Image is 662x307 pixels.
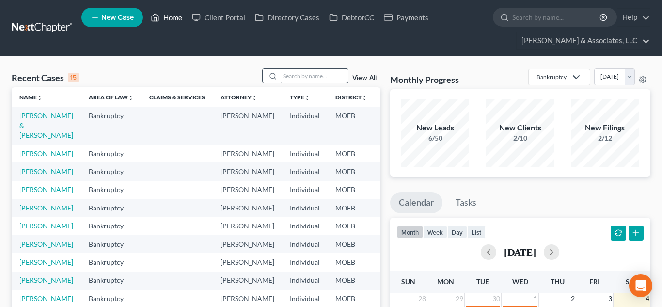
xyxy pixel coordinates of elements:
[128,95,134,101] i: unfold_more
[81,107,142,144] td: Bankruptcy
[250,9,324,26] a: Directory Cases
[551,277,565,286] span: Thu
[512,277,528,286] span: Wed
[375,235,424,253] td: 7
[19,294,73,303] a: [PERSON_NAME]
[447,192,485,213] a: Tasks
[290,94,310,101] a: Typeunfold_more
[328,107,375,144] td: MOEB
[282,145,328,162] td: Individual
[213,235,282,253] td: [PERSON_NAME]
[213,217,282,235] td: [PERSON_NAME]
[375,272,424,290] td: 7
[362,95,367,101] i: unfold_more
[491,293,501,305] span: 30
[390,192,442,213] a: Calendar
[476,277,489,286] span: Tue
[81,272,142,290] td: Bankruptcy
[19,258,73,266] a: [PERSON_NAME]
[89,94,134,101] a: Area of Lawunfold_more
[437,277,454,286] span: Mon
[401,133,469,143] div: 6/50
[589,277,599,286] span: Fri
[328,162,375,180] td: MOEB
[282,217,328,235] td: Individual
[486,122,554,133] div: New Clients
[19,222,73,230] a: [PERSON_NAME]
[282,199,328,217] td: Individual
[19,149,73,158] a: [PERSON_NAME]
[401,277,415,286] span: Sun
[570,293,576,305] span: 2
[19,185,73,194] a: [PERSON_NAME]
[282,107,328,144] td: Individual
[221,94,257,101] a: Attorneyunfold_more
[213,199,282,217] td: [PERSON_NAME]
[379,9,433,26] a: Payments
[19,276,73,284] a: [PERSON_NAME]
[19,94,43,101] a: Nameunfold_more
[533,293,538,305] span: 1
[397,226,423,239] button: month
[81,217,142,235] td: Bankruptcy
[571,122,639,133] div: New Filings
[375,107,424,144] td: 7
[81,181,142,199] td: Bankruptcy
[252,95,257,101] i: unfold_more
[142,87,213,107] th: Claims & Services
[629,274,652,297] div: Open Intercom Messenger
[213,272,282,290] td: [PERSON_NAME]
[517,32,650,49] a: [PERSON_NAME] & Associates, LLC
[328,253,375,271] td: MOEB
[447,226,467,239] button: day
[328,145,375,162] td: MOEB
[328,199,375,217] td: MOEB
[417,293,427,305] span: 28
[187,9,250,26] a: Client Portal
[335,94,367,101] a: Districtunfold_more
[536,73,567,81] div: Bankruptcy
[81,235,142,253] td: Bankruptcy
[213,107,282,144] td: [PERSON_NAME]
[81,199,142,217] td: Bankruptcy
[81,145,142,162] td: Bankruptcy
[645,293,650,305] span: 4
[282,162,328,180] td: Individual
[571,133,639,143] div: 2/12
[328,272,375,290] td: MOEB
[401,122,469,133] div: New Leads
[375,253,424,271] td: 13
[375,199,424,217] td: 7
[19,167,73,176] a: [PERSON_NAME]
[146,9,187,26] a: Home
[328,181,375,199] td: MOEB
[282,235,328,253] td: Individual
[486,133,554,143] div: 2/10
[213,145,282,162] td: [PERSON_NAME]
[328,217,375,235] td: MOEB
[19,112,73,139] a: [PERSON_NAME] & [PERSON_NAME]
[455,293,464,305] span: 29
[213,253,282,271] td: [PERSON_NAME]
[423,226,447,239] button: week
[213,162,282,180] td: [PERSON_NAME]
[390,74,459,85] h3: Monthly Progress
[280,69,348,83] input: Search by name...
[282,272,328,290] td: Individual
[324,9,379,26] a: DebtorCC
[68,73,79,82] div: 15
[467,226,486,239] button: list
[19,204,73,212] a: [PERSON_NAME]
[282,253,328,271] td: Individual
[352,75,377,81] a: View All
[213,181,282,199] td: [PERSON_NAME]
[81,253,142,271] td: Bankruptcy
[617,9,650,26] a: Help
[375,145,424,162] td: 13
[37,95,43,101] i: unfold_more
[375,181,424,199] td: 7
[512,8,601,26] input: Search by name...
[375,162,424,180] td: 13
[504,247,536,257] h2: [DATE]
[328,235,375,253] td: MOEB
